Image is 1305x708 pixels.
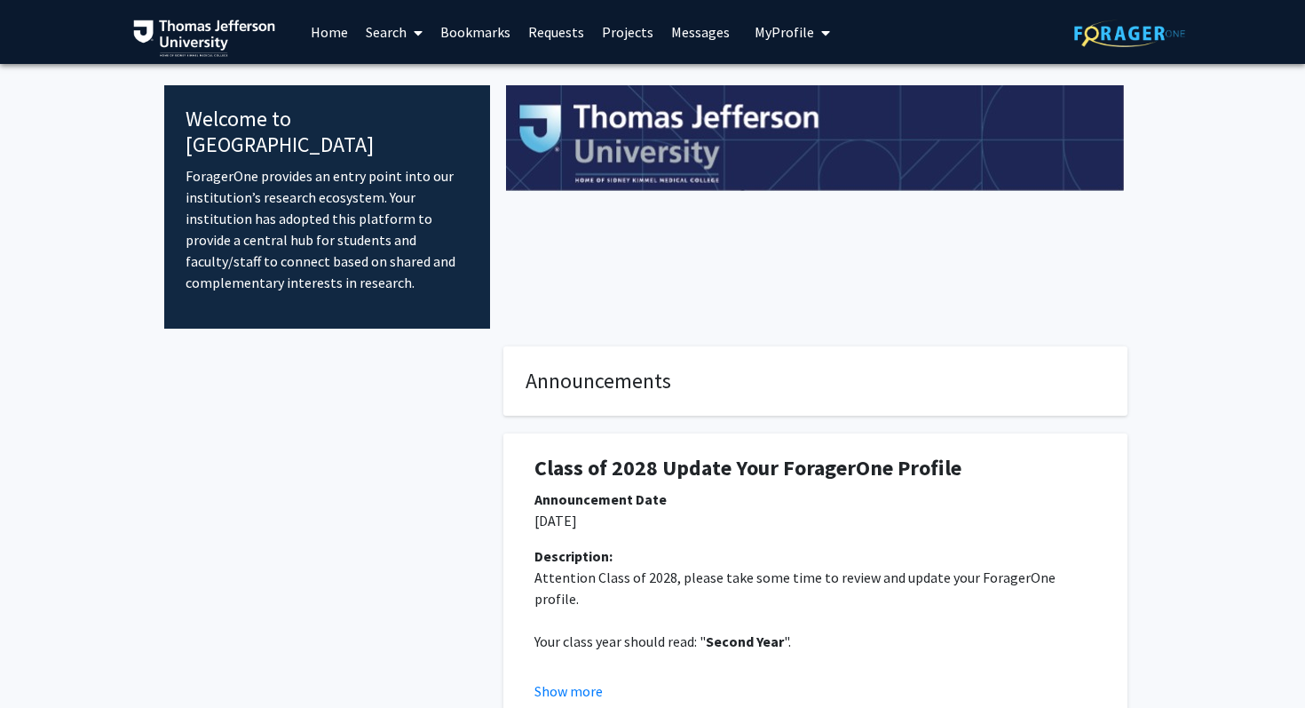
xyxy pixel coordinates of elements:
[534,680,603,702] button: Show more
[534,510,1096,531] p: [DATE]
[755,23,814,41] span: My Profile
[186,165,469,293] p: ForagerOne provides an entry point into our institution’s research ecosystem. Your institution ha...
[133,20,275,57] img: Thomas Jefferson University Logo
[593,1,662,63] a: Projects
[506,85,1125,192] img: Cover Image
[302,1,357,63] a: Home
[534,631,1096,652] p: Your class year should read: " ".
[526,369,1105,394] h4: Announcements
[186,107,469,158] h4: Welcome to [GEOGRAPHIC_DATA]
[357,1,431,63] a: Search
[534,567,1096,609] p: Attention Class of 2028, please take some time to review and update your ForagerOne profile.
[431,1,519,63] a: Bookmarks
[662,1,739,63] a: Messages
[706,632,784,650] strong: Second Year
[534,545,1096,567] div: Description:
[13,628,75,695] iframe: Chat
[534,489,1096,510] div: Announcement Date
[534,456,1096,481] h1: Class of 2028 Update Your ForagerOne Profile
[519,1,593,63] a: Requests
[1074,20,1185,47] img: ForagerOne Logo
